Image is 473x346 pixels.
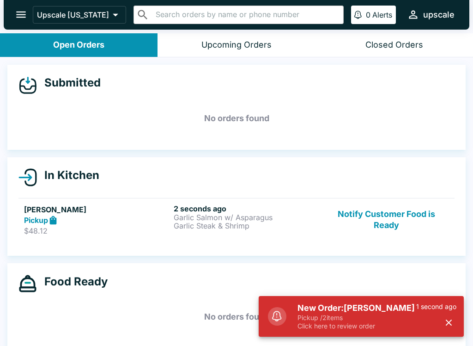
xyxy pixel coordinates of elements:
[366,10,370,19] p: 0
[37,76,101,90] h4: Submitted
[201,40,272,50] div: Upcoming Orders
[365,40,423,50] div: Closed Orders
[33,6,126,24] button: Upscale [US_STATE]
[37,10,109,19] p: Upscale [US_STATE]
[37,168,99,182] h4: In Kitchen
[423,9,455,20] div: upscale
[174,204,320,213] h6: 2 seconds ago
[403,5,458,25] button: upscale
[324,204,449,236] button: Notify Customer Food is Ready
[174,213,320,222] p: Garlic Salmon w/ Asparagus
[18,300,455,334] h5: No orders found
[24,204,170,215] h5: [PERSON_NAME]
[416,303,456,311] p: 1 second ago
[24,216,48,225] strong: Pickup
[297,322,416,330] p: Click here to review order
[53,40,104,50] div: Open Orders
[297,303,416,314] h5: New Order: [PERSON_NAME]
[372,10,392,19] p: Alerts
[24,226,170,235] p: $48.12
[174,222,320,230] p: Garlic Steak & Shrimp
[153,8,340,21] input: Search orders by name or phone number
[18,102,455,135] h5: No orders found
[297,314,416,322] p: Pickup / 2 items
[18,198,455,241] a: [PERSON_NAME]Pickup$48.122 seconds agoGarlic Salmon w/ AsparagusGarlic Steak & ShrimpNotify Custo...
[37,275,108,289] h4: Food Ready
[9,3,33,26] button: open drawer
